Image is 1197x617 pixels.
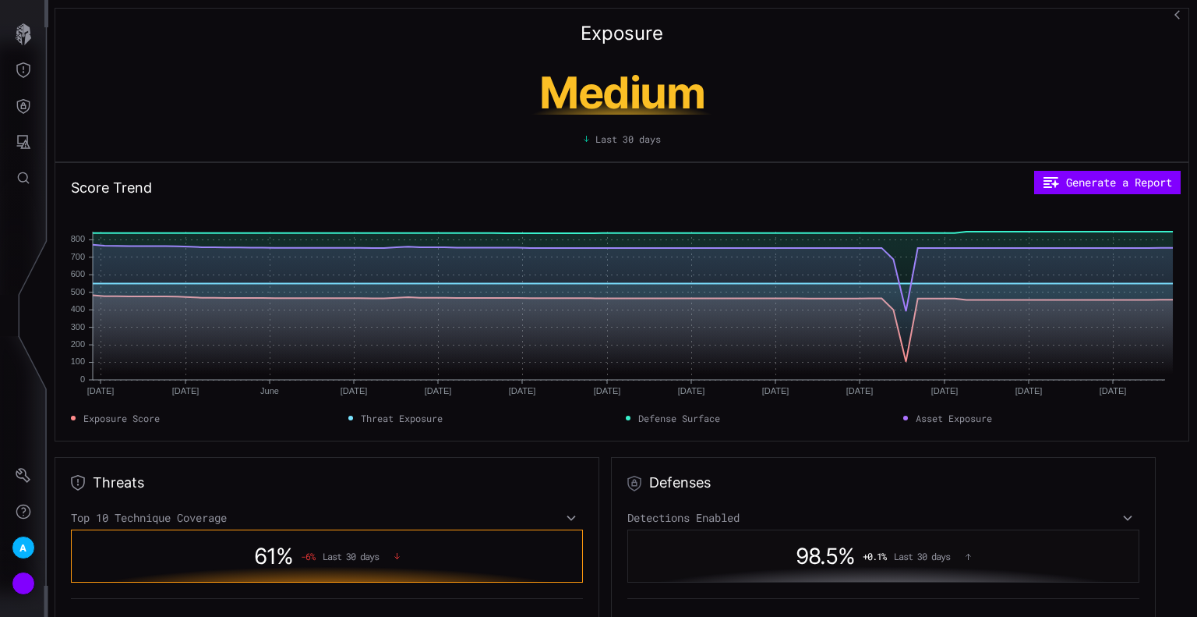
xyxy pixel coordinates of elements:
[678,386,705,395] text: [DATE]
[172,386,199,395] text: [DATE]
[762,386,789,395] text: [DATE]
[71,356,85,366] text: 100
[627,511,1139,525] div: Detections Enabled
[254,543,293,569] span: 61 %
[93,473,144,492] h2: Threats
[19,540,26,556] span: A
[71,322,85,332] text: 300
[931,386,959,395] text: [DATE]
[649,473,711,492] h2: Defenses
[301,551,315,562] span: -6 %
[796,543,855,569] span: 98.5 %
[846,386,874,395] text: [DATE]
[594,386,621,395] text: [DATE]
[71,234,85,243] text: 800
[863,551,886,562] span: + 0.1 %
[361,411,443,425] span: Threat Exposure
[71,252,85,261] text: 700
[87,386,115,395] text: [DATE]
[71,179,152,197] h2: Score Trend
[916,411,992,425] span: Asset Exposure
[1034,171,1181,194] button: Generate a Report
[80,374,85,384] text: 0
[71,269,85,278] text: 600
[71,339,85,349] text: 200
[1,530,46,566] button: A
[323,551,379,562] span: Last 30 days
[595,132,661,146] span: Last 30 days
[71,511,583,525] div: Top 10 Technique Coverage
[71,304,85,314] text: 400
[341,386,368,395] text: [DATE]
[581,24,663,43] h2: Exposure
[509,386,536,395] text: [DATE]
[71,287,85,296] text: 500
[638,411,720,425] span: Defense Surface
[1100,386,1127,395] text: [DATE]
[475,71,768,115] h1: Medium
[260,386,279,395] text: June
[425,386,452,395] text: [DATE]
[83,411,160,425] span: Exposure Score
[894,551,950,562] span: Last 30 days
[1015,386,1043,395] text: [DATE]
